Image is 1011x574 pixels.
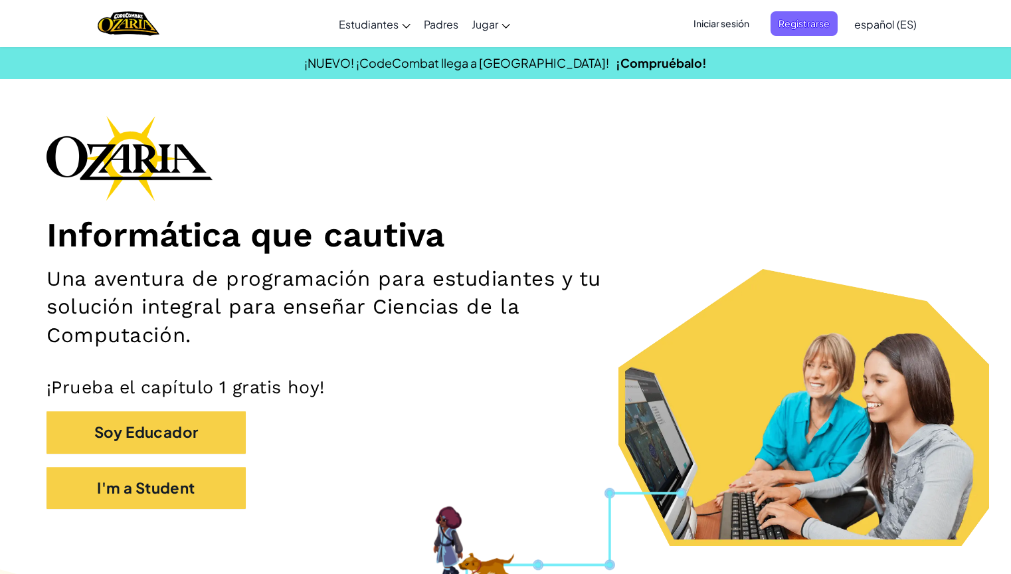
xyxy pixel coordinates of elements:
[46,467,246,509] button: I'm a Student
[616,55,707,70] a: ¡Compruébalo!
[46,265,662,349] h2: Una aventura de programación para estudiantes y tu solución integral para enseñar Ciencias de la ...
[465,6,517,42] a: Jugar
[304,55,609,70] span: ¡NUEVO! ¡CodeCombat llega a [GEOGRAPHIC_DATA]!
[46,214,965,255] h1: Informática que cautiva
[332,6,417,42] a: Estudiantes
[46,411,246,453] button: Soy Educador
[46,376,965,398] p: ¡Prueba el capítulo 1 gratis hoy!
[686,11,757,36] button: Iniciar sesión
[472,17,498,31] span: Jugar
[848,6,923,42] a: español (ES)
[98,10,159,37] a: Ozaria by CodeCombat logo
[417,6,465,42] a: Padres
[854,17,917,31] span: español (ES)
[771,11,838,36] button: Registrarse
[339,17,399,31] span: Estudiantes
[46,116,213,201] img: Ozaria branding logo
[98,10,159,37] img: Home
